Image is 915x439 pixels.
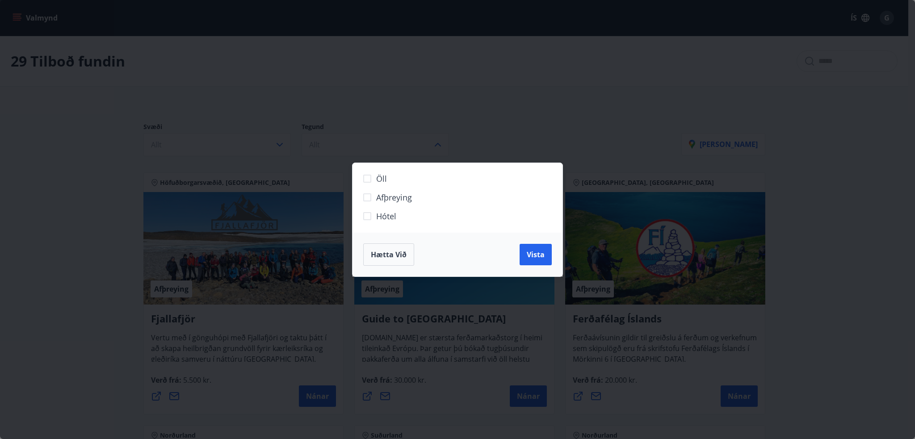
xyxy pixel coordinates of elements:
span: Vista [527,250,545,259]
span: Afþreying [376,192,412,203]
span: Öll [376,173,387,184]
button: Vista [520,244,552,265]
span: Hótel [376,210,396,222]
span: Hætta við [371,250,407,259]
button: Hætta við [363,243,414,266]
